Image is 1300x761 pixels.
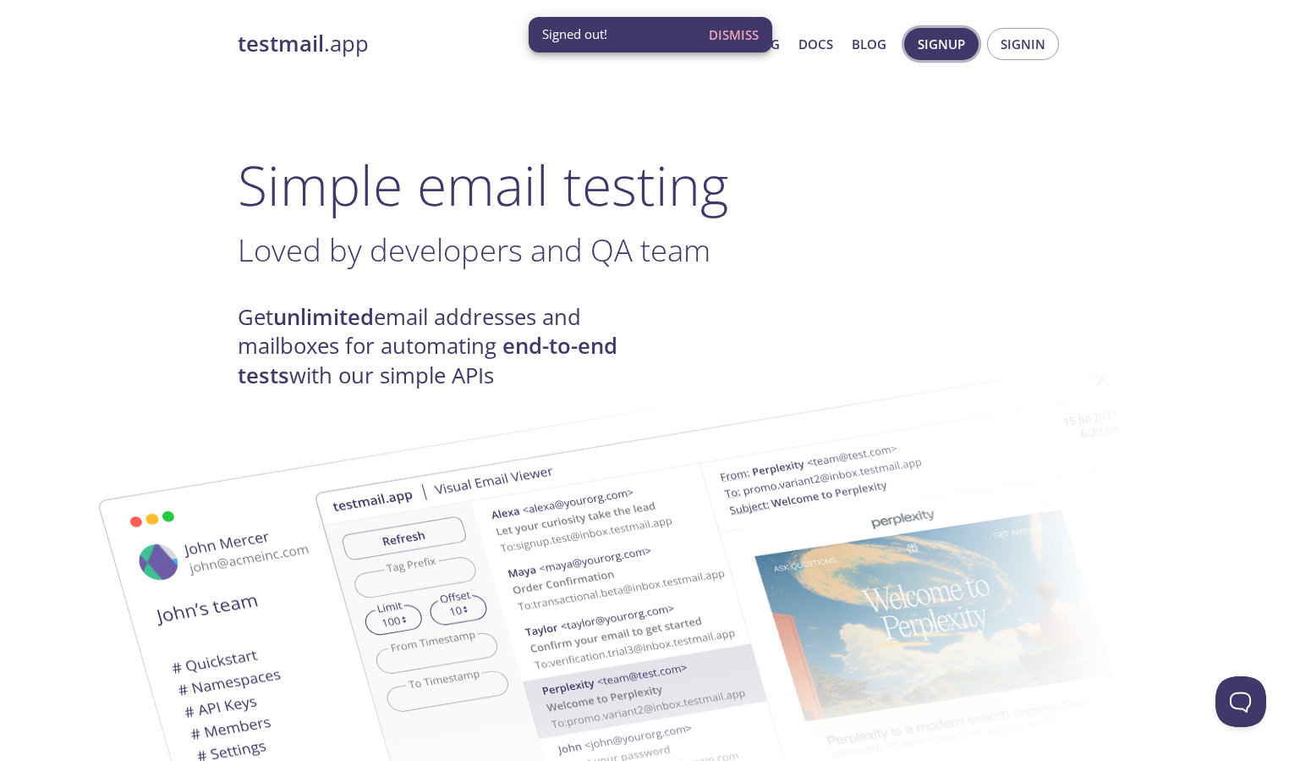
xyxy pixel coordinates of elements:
span: Dismiss [709,24,759,46]
h1: Simple email testing [238,152,1063,218]
span: Signin [1001,33,1045,55]
span: Loved by developers and QA team [238,229,710,271]
button: Signup [904,28,979,60]
iframe: Help Scout Beacon - Open [1215,676,1266,727]
a: testmail.app [238,30,635,58]
a: Blog [852,33,886,55]
a: Docs [798,33,833,55]
strong: testmail [238,29,324,58]
span: Signed out! [542,25,607,43]
button: Signin [987,28,1059,60]
button: Dismiss [702,19,765,51]
span: Signup [918,33,965,55]
strong: end-to-end tests [238,331,617,389]
strong: unlimited [273,302,374,332]
h4: Get email addresses and mailboxes for automating with our simple APIs [238,303,650,390]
